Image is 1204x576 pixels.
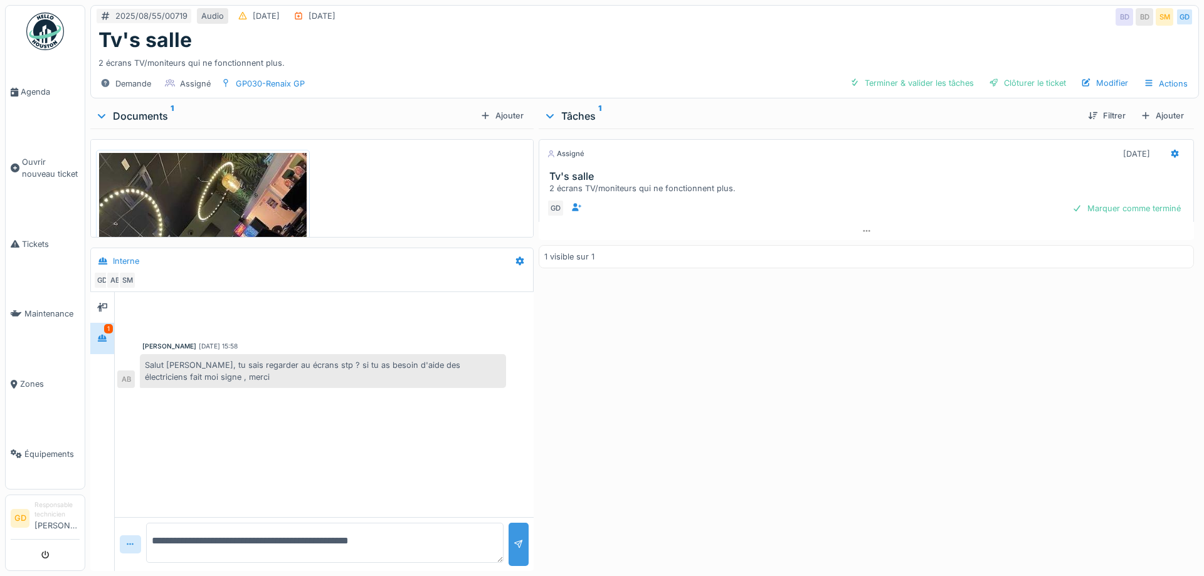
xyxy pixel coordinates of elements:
sup: 1 [171,108,174,123]
a: Agenda [6,57,85,127]
div: [DATE] 15:58 [199,342,238,351]
h3: Tv's salle [549,170,1188,182]
div: Interne [113,255,139,267]
a: Tickets [6,209,85,279]
div: Clôturer le ticket [984,75,1071,92]
div: Salut [PERSON_NAME], tu sais regarder au écrans stp ? si tu as besoin d'aide des électriciens fai... [140,354,506,388]
div: 1 [104,324,113,333]
span: Agenda [21,86,80,98]
div: GD [1176,8,1193,26]
div: Assigné [547,149,584,159]
a: Ouvrir nouveau ticket [6,127,85,209]
div: Terminer & valider les tâches [845,75,979,92]
div: Documents [95,108,475,123]
a: Zones [6,349,85,419]
div: GP030-Renaix GP [236,78,305,90]
div: BD [1136,8,1153,26]
span: Équipements [24,448,80,460]
div: Tâches [544,108,1078,123]
span: Tickets [22,238,80,250]
div: Filtrer [1083,107,1131,124]
a: GD Responsable technicien[PERSON_NAME] [11,500,80,540]
span: Maintenance [24,308,80,320]
img: Badge_color-CXgf-gQk.svg [26,13,64,50]
div: 2025/08/55/00719 [115,10,187,22]
sup: 1 [598,108,601,123]
a: Équipements [6,419,85,489]
div: AB [117,370,135,388]
div: Modifier [1076,75,1133,92]
div: GD [547,199,564,217]
div: SM [1156,8,1173,26]
div: BD [1116,8,1133,26]
div: AB [106,271,124,289]
div: [DATE] [1123,148,1150,160]
div: [DATE] [253,10,280,22]
div: Assigné [180,78,211,90]
span: Zones [20,378,80,390]
div: Audio [201,10,224,22]
h1: Tv's salle [98,28,192,52]
img: ss738f1tvecswdtslbikivaar4yi [99,153,307,429]
div: 1 visible sur 1 [544,251,594,263]
li: [PERSON_NAME] [34,500,80,537]
span: Ouvrir nouveau ticket [22,156,80,180]
div: GD [93,271,111,289]
div: [DATE] [309,10,335,22]
div: Marquer comme terminé [1067,200,1186,217]
div: [PERSON_NAME] [142,342,196,351]
a: Maintenance [6,279,85,349]
div: Demande [115,78,151,90]
div: Actions [1138,75,1193,93]
div: 2 écrans TV/moniteurs qui ne fonctionnent plus. [98,52,1191,69]
div: 2 écrans TV/moniteurs qui ne fonctionnent plus. [549,182,1188,194]
div: Ajouter [475,107,529,124]
div: SM [119,271,136,289]
div: Ajouter [1136,107,1189,124]
div: Responsable technicien [34,500,80,520]
li: GD [11,509,29,528]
